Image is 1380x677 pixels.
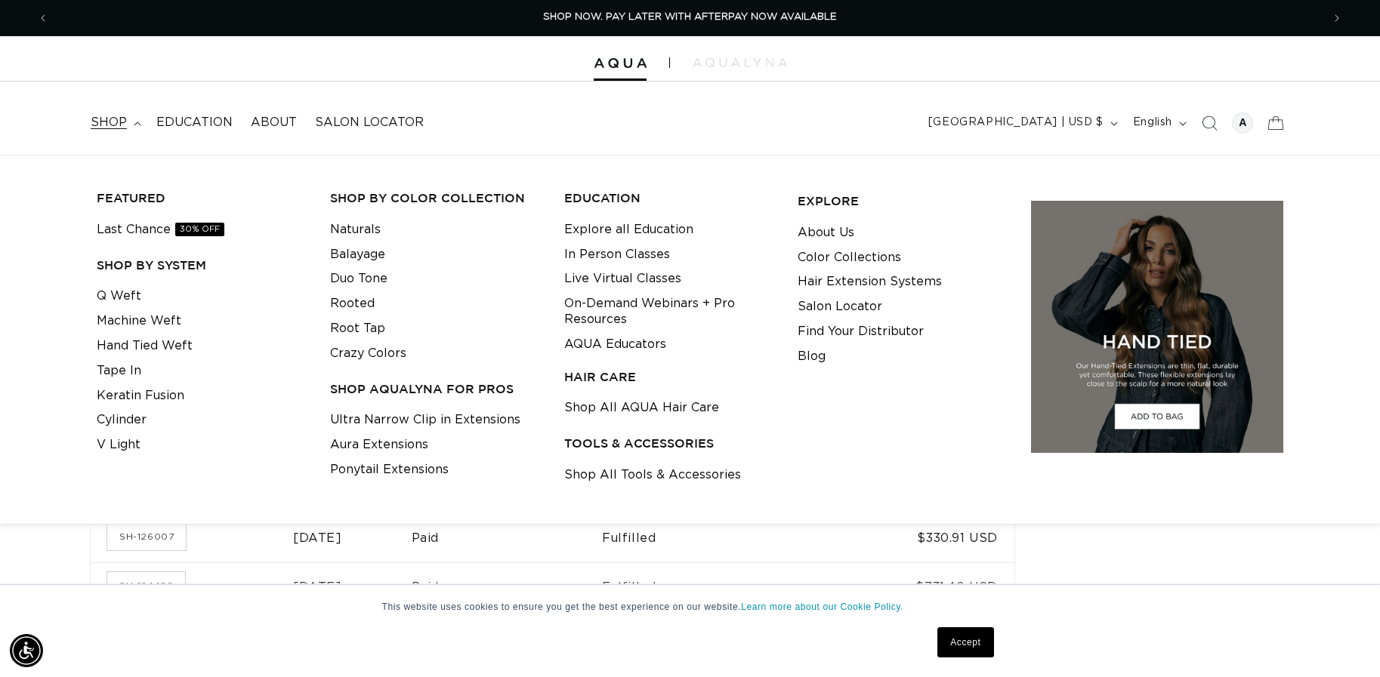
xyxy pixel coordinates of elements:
a: Rooted [330,291,375,316]
td: $330.91 USD [831,513,1014,562]
span: shop [91,115,127,131]
iframe: Chat Widget [1304,605,1380,677]
h3: Shop AquaLyna for Pros [330,381,540,397]
a: About [242,106,306,140]
td: Paid [412,562,603,611]
a: Aura Extensions [330,432,428,457]
a: Live Virtual Classes [564,266,681,291]
span: English [1133,115,1172,131]
span: Salon Locator [315,115,424,131]
a: Salon Locator [798,294,882,319]
a: Salon Locator [306,106,433,140]
td: $731.40 USD [831,562,1014,611]
button: Previous announcement [26,4,60,32]
a: Blog [798,344,826,369]
button: [GEOGRAPHIC_DATA] | USD $ [919,109,1124,137]
a: Learn more about our Cookie Policy. [741,602,903,612]
time: [DATE] [293,581,342,593]
time: [DATE] [293,532,342,544]
a: Tape In [97,359,141,383]
a: Cylinder [97,408,147,432]
a: Balayage [330,242,385,267]
span: [GEOGRAPHIC_DATA] | USD $ [928,115,1104,131]
span: SHOP NOW. PAY LATER WITH AFTERPAY NOW AVAILABLE [543,12,837,22]
h3: Shop by Color Collection [330,190,540,206]
a: Hand Tied Weft [97,334,193,359]
a: Root Tap [330,316,385,341]
a: Q Weft [97,284,141,309]
a: Keratin Fusion [97,383,184,408]
a: Naturals [330,217,381,242]
h3: EDUCATION [564,190,774,206]
a: Find Your Distributor [798,319,924,344]
a: About Us [798,220,854,245]
a: Duo Tone [330,266,387,291]
a: Last Chance30% OFF [97,217,224,242]
a: On-Demand Webinars + Pro Resources [564,291,774,332]
p: This website uses cookies to ensure you get the best experience on our website. [382,600,999,614]
a: Accept [937,627,993,657]
summary: Search [1193,106,1226,140]
span: Education [156,115,233,131]
a: Order number SH-126007 [107,523,186,550]
a: Shop All Tools & Accessories [564,463,741,488]
a: Machine Weft [97,309,181,334]
img: Aqua Hair Extensions [594,58,647,69]
a: Color Collections [798,245,901,270]
a: Education [147,106,242,140]
h3: HAIR CARE [564,369,774,385]
a: Hair Extension Systems [798,269,942,294]
h3: EXPLORE [798,193,1008,209]
a: Ultra Narrow Clip in Extensions [330,408,520,432]
a: V Light [97,432,140,457]
a: AQUA Educators [564,332,666,357]
a: Explore all Education [564,217,693,242]
div: Accessibility Menu [10,634,43,667]
a: In Person Classes [564,242,670,267]
span: 30% OFF [175,223,224,236]
a: Ponytail Extensions [330,457,449,482]
button: Next announcement [1320,4,1354,32]
h3: SHOP BY SYSTEM [97,257,307,273]
td: Fulfilled [602,562,831,611]
span: About [251,115,297,131]
img: aqualyna.com [693,58,787,67]
summary: shop [82,106,147,140]
td: Paid [412,513,603,562]
button: English [1124,109,1193,137]
a: Crazy Colors [330,341,406,366]
h3: TOOLS & ACCESSORIES [564,435,774,451]
a: Shop All AQUA Hair Care [564,395,719,420]
h3: FEATURED [97,190,307,206]
a: Order number SH-124492 [107,572,185,599]
td: Fulfilled [602,513,831,562]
